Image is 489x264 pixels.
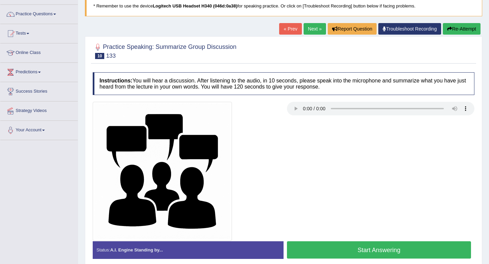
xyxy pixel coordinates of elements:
[0,121,78,138] a: Your Account
[279,23,302,35] a: « Prev
[378,23,441,35] a: Troubleshoot Recording
[110,247,163,252] strong: A.I. Engine Standing by...
[304,23,326,35] a: Next »
[0,5,78,22] a: Practice Questions
[0,82,78,99] a: Success Stories
[0,63,78,80] a: Predictions
[328,23,377,35] button: Report Question
[0,24,78,41] a: Tests
[99,78,132,83] b: Instructions:
[443,23,481,35] button: Re-Attempt
[93,42,236,59] h2: Practice Speaking: Summarize Group Discussion
[0,43,78,60] a: Online Class
[95,53,104,59] span: 10
[106,53,115,59] small: 133
[153,3,237,8] b: Logitech USB Headset H340 (046d:0a38)
[0,101,78,118] a: Strategy Videos
[93,241,284,259] div: Status:
[287,241,471,259] button: Start Answering
[93,72,474,95] h4: You will hear a discussion. After listening to the audio, in 10 seconds, please speak into the mi...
